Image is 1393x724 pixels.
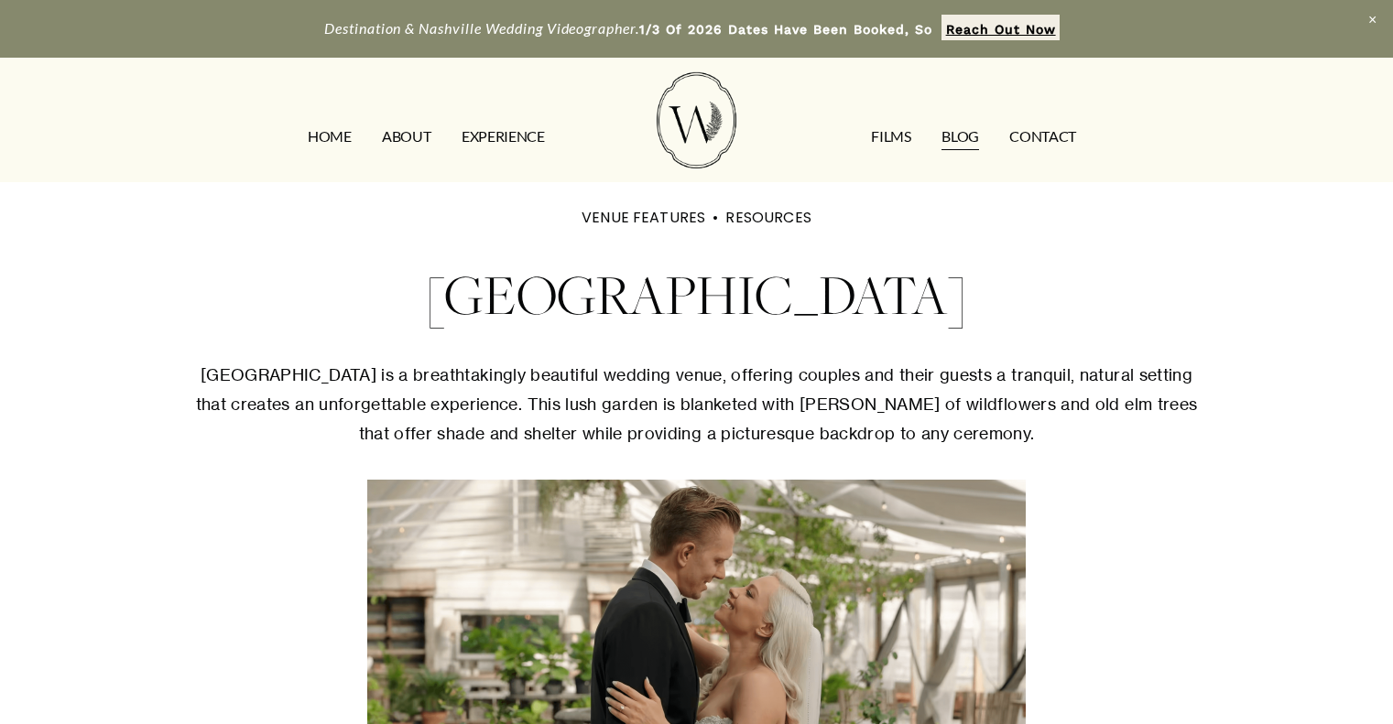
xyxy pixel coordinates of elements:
a: FILMS [871,123,910,152]
a: ABOUT [382,123,430,152]
a: VENUE FEATURES [582,207,705,228]
a: EXPERIENCE [462,123,545,152]
a: Reach Out Now [941,15,1060,40]
p: [GEOGRAPHIC_DATA] is a breathtakingly beautiful wedding venue, offering couples and their guests ... [195,361,1198,448]
a: CONTACT [1009,123,1076,152]
a: HOME [308,123,352,152]
h1: [GEOGRAPHIC_DATA] [195,254,1198,336]
img: Wild Fern Weddings [657,72,735,168]
strong: Reach Out Now [946,22,1056,37]
a: Blog [941,123,979,152]
a: RESOURCES [725,207,811,228]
